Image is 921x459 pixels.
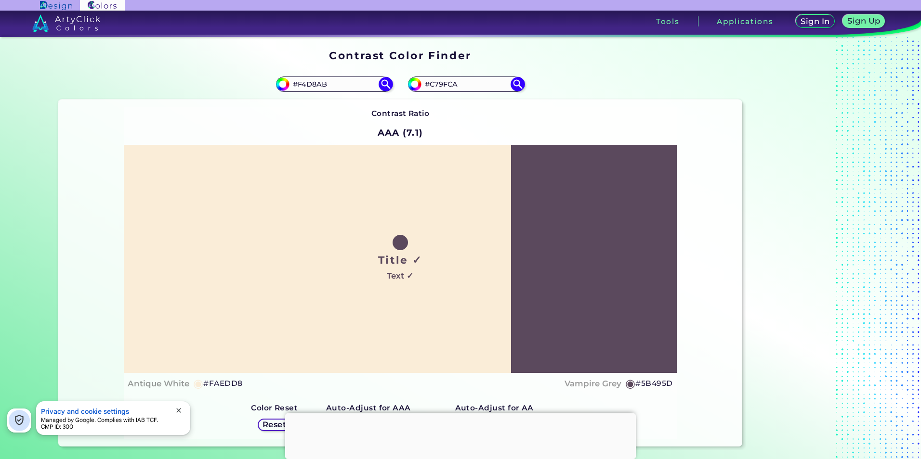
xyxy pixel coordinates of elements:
h4: Antique White [128,377,189,391]
img: icon search [511,77,525,91]
a: Sign In [795,14,835,28]
h2: AAA (7.1) [373,122,428,143]
h1: Title ✓ [378,253,422,267]
h5: Sign Up [847,17,881,25]
h5: #FAEDD8 [203,377,242,390]
h3: Applications [717,18,773,25]
strong: Auto-Adjust for AA [455,403,534,412]
strong: Color Reset [251,403,298,412]
h1: Contrast Color Finder [329,48,471,63]
h4: Vampire Grey [565,377,621,391]
h4: Text ✓ [387,269,413,283]
img: icon search [379,77,393,91]
h5: Sign In [801,17,830,25]
input: type color 2.. [421,77,511,90]
h5: #5B495D [635,377,672,390]
strong: Auto-Adjust for AAA [326,403,411,412]
a: Sign Up [842,14,886,28]
h5: ◉ [193,378,204,389]
strong: Contrast Ratio [371,109,430,118]
iframe: Advertisement [746,46,867,450]
img: logo_artyclick_colors_white.svg [32,14,100,32]
input: type color 1.. [289,77,379,90]
iframe: Advertisement [285,413,636,457]
h5: Reset [262,421,287,429]
img: ArtyClick Design logo [40,1,72,10]
h5: ◉ [625,378,636,389]
h3: Tools [656,18,680,25]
